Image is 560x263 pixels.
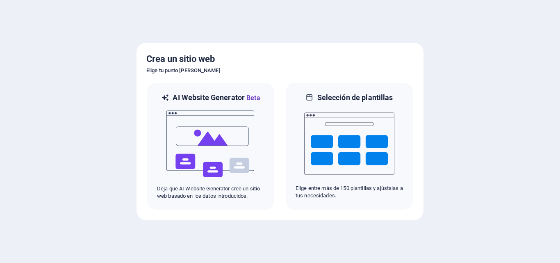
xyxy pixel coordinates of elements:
h5: Crea un sitio web [146,53,414,66]
img: ai [166,103,256,185]
span: Beta [245,94,260,102]
p: Elige entre más de 150 plantillas y ajústalas a tus necesidades. [296,185,403,199]
div: AI Website GeneratorBetaaiDeja que AI Website Generator cree un sitio web basado en los datos int... [146,82,275,210]
h6: AI Website Generator [173,93,260,103]
h6: Selección de plantillas [317,93,393,103]
div: Selección de plantillasElige entre más de 150 plantillas y ajústalas a tus necesidades. [285,82,414,210]
h6: Elige tu punto [PERSON_NAME] [146,66,414,75]
p: Deja que AI Website Generator cree un sitio web basado en los datos introducidos. [157,185,264,200]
